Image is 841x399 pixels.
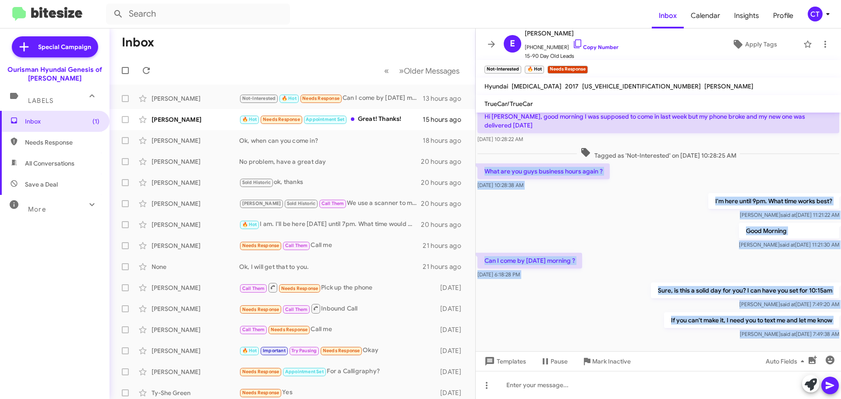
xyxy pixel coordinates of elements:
div: [DATE] [436,304,468,313]
div: [PERSON_NAME] [152,136,239,145]
div: We use a scanner to make sure no codes have been cleared. [239,198,421,208]
span: Pause [551,353,568,369]
span: Call Them [285,307,308,312]
p: Sure, is this a solid day for you? I can have you set for 10:15am [651,282,839,298]
div: [PERSON_NAME] [152,241,239,250]
div: Great! Thanks! [239,114,423,124]
div: Inbound Call [239,303,436,314]
button: Previous [379,62,394,80]
span: Save a Deal [25,180,58,189]
div: 20 hours ago [421,157,468,166]
span: [PERSON_NAME] [704,82,753,90]
span: [PERSON_NAME] [242,201,281,206]
div: [DATE] [436,367,468,376]
div: 20 hours ago [421,220,468,229]
span: said at [781,331,796,337]
span: Mark Inactive [592,353,631,369]
div: 18 hours ago [423,136,468,145]
div: [PERSON_NAME] [152,94,239,103]
span: [PHONE_NUMBER] [525,39,618,52]
span: Sold Historic [287,201,316,206]
div: CT [808,7,823,21]
span: » [399,65,404,76]
div: [PERSON_NAME] [152,199,239,208]
div: Pick up the phone [239,282,436,293]
span: Needs Response [242,369,279,374]
span: Appointment Set [285,369,324,374]
div: [DATE] [436,283,468,292]
span: Labels [28,97,53,105]
div: [DATE] [436,388,468,397]
button: Next [394,62,465,80]
span: Needs Response [271,327,308,332]
div: [PERSON_NAME] [152,220,239,229]
div: [DATE] [436,325,468,334]
a: Copy Number [572,44,618,50]
span: Call Them [242,286,265,291]
span: Try Pausing [291,348,317,353]
div: [PERSON_NAME] [152,367,239,376]
span: [PERSON_NAME] [525,28,618,39]
div: [PERSON_NAME] [152,304,239,313]
p: What are you guys business hours again ? [477,163,610,179]
div: Yes [239,388,436,398]
small: Needs Response [548,66,588,74]
span: [DATE] 6:18:28 PM [477,271,520,278]
a: Inbox [652,3,684,28]
span: Call Them [322,201,344,206]
button: Auto Fields [759,353,815,369]
button: Templates [476,353,533,369]
span: Needs Response [25,138,99,147]
span: [PERSON_NAME] [DATE] 7:49:20 AM [739,301,839,307]
span: Needs Response [242,243,279,248]
span: Needs Response [281,286,318,291]
span: [PERSON_NAME] [DATE] 7:49:38 AM [740,331,839,337]
div: [PERSON_NAME] [152,325,239,334]
span: (1) [92,117,99,126]
span: 🔥 Hot [282,95,297,101]
span: Inbox [25,117,99,126]
p: Good Morning [739,223,839,239]
span: Older Messages [404,66,459,76]
span: [DATE] 10:28:22 AM [477,136,523,142]
span: Appointment Set [306,117,344,122]
span: 2017 [565,82,579,90]
span: Important [263,348,286,353]
div: Ok, I will get that to you. [239,262,423,271]
span: Needs Response [302,95,339,101]
div: 20 hours ago [421,178,468,187]
p: If you can't make it, I need you to text me and let me know [664,312,839,328]
div: 20 hours ago [421,199,468,208]
span: said at [781,212,796,218]
div: 21 hours ago [423,241,468,250]
span: Needs Response [242,307,279,312]
span: Needs Response [323,348,360,353]
a: Profile [766,3,800,28]
div: [PERSON_NAME] [152,178,239,187]
span: said at [780,241,795,248]
h1: Inbox [122,35,154,49]
span: Call Them [242,327,265,332]
button: CT [800,7,831,21]
div: Ok, when can you come in? [239,136,423,145]
div: [DATE] [436,346,468,355]
div: 13 hours ago [423,94,468,103]
span: Sold Historic [242,180,271,185]
div: Call me [239,325,436,335]
button: Pause [533,353,575,369]
span: Auto Fields [766,353,808,369]
span: E [510,37,515,51]
p: I'm here until 9pm. What time works best? [708,193,839,209]
span: Needs Response [263,117,300,122]
div: None [152,262,239,271]
span: « [384,65,389,76]
span: TrueCar/TrueCar [484,100,533,108]
button: Apply Tags [709,36,799,52]
div: [PERSON_NAME] [152,283,239,292]
div: [PERSON_NAME] [152,157,239,166]
span: More [28,205,46,213]
a: Insights [727,3,766,28]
